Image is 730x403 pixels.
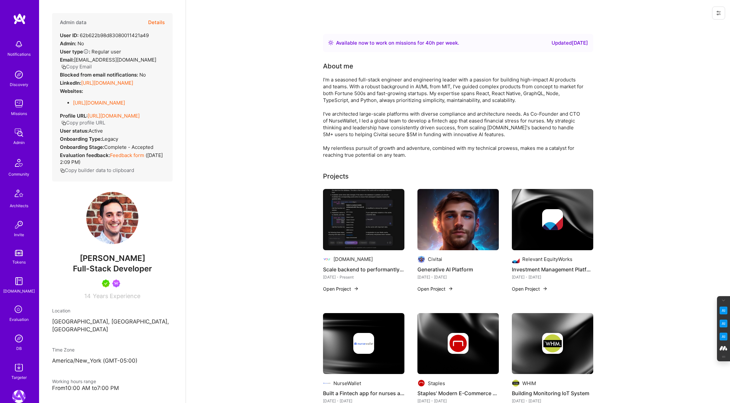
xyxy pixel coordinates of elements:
a: A.Team: Leading A.Team's Marketing & DemandGen [11,390,27,403]
div: About me [323,61,353,71]
img: bell [12,38,25,51]
strong: Blocked from email notifications: [60,72,139,78]
img: arrow-right [448,286,453,291]
h4: Generative AI Platform [417,265,499,274]
h4: Admin data [60,20,87,25]
div: [DATE] - Present [323,274,404,281]
span: 40 [426,40,432,46]
img: Company logo [448,333,469,354]
img: Generative AI Platform [417,189,499,250]
img: teamwork [12,97,25,110]
button: Open Project [512,285,548,292]
img: cover [323,313,404,374]
img: Company logo [512,255,520,263]
img: cover [417,313,499,374]
div: DB [16,345,22,352]
img: Company logo [417,255,425,263]
div: Location [52,307,173,314]
span: Years Experience [93,293,140,299]
div: Architects [10,202,28,209]
img: Company logo [542,333,563,354]
div: Community [8,171,29,178]
i: icon Copy [61,121,66,125]
a: [URL][DOMAIN_NAME] [73,100,125,106]
img: arrow-right [354,286,359,291]
h4: Investment Management Platform [512,265,593,274]
img: tokens [15,250,23,256]
strong: LinkedIn: [60,80,81,86]
img: Invite [12,218,25,231]
img: Community [11,155,27,171]
img: A.Teamer in Residence [102,280,110,287]
div: Tokens [12,259,26,266]
div: Notifications [7,51,31,58]
img: Email Tone Analyzer icon [720,320,727,327]
span: Active [89,128,103,134]
div: Missions [11,110,27,117]
button: Copy Email [61,63,92,70]
strong: Websites: [60,88,83,94]
strong: Onboarding Stage: [60,144,104,150]
i: icon SelectionTeam [13,304,25,316]
div: Regular user [60,48,121,55]
img: Architects [11,187,27,202]
strong: Admin: [60,40,76,47]
img: guide book [12,275,25,288]
h4: Staples' Modern E-Commerce Platform [417,389,499,397]
img: arrow-right [542,286,548,291]
img: Jargon Buster icon [720,333,727,340]
img: Key Point Extractor icon [720,307,727,314]
img: discovery [12,68,25,81]
img: User Avatar [86,192,138,244]
button: Details [148,13,165,32]
div: 62b622b98d83080011421a49 [60,32,149,39]
img: Company logo [417,379,425,387]
div: No [60,40,84,47]
div: I'm a seasoned full-stack engineer and engineering leader with a passion for building high-impact... [323,76,583,158]
img: Scale backend to performantly handle 5M+ users [323,189,404,250]
div: Admin [13,139,25,146]
span: [EMAIL_ADDRESS][DOMAIN_NAME] [74,57,156,63]
a: Feedback form [110,152,144,158]
div: ( [DATE] 2:09 PM ) [60,152,165,166]
button: Copy profile URL [61,119,105,126]
img: Company logo [542,209,563,230]
span: 14 [84,293,91,299]
strong: User ID: [60,32,78,38]
div: WHIM [522,380,536,387]
span: Full-Stack Developer [73,264,152,273]
img: admin teamwork [12,126,25,139]
div: Staples [428,380,445,387]
div: Civitai [428,256,442,263]
div: Projects [323,171,349,181]
div: [DATE] - [DATE] [512,274,593,281]
i: icon Copy [60,168,65,173]
div: NurseWallet [333,380,361,387]
div: Updated [DATE] [552,39,588,47]
div: Available now to work on missions for h per week . [336,39,459,47]
button: Open Project [323,285,359,292]
span: Working hours range [52,379,96,384]
strong: User type : [60,49,90,55]
div: [DATE] - [DATE] [417,274,499,281]
img: logo [13,13,26,25]
a: [URL][DOMAIN_NAME] [81,80,133,86]
button: Copy builder data to clipboard [60,167,134,174]
span: Time Zone [52,347,75,353]
strong: Onboarding Type: [60,136,102,142]
div: [DOMAIN_NAME] [333,256,373,263]
img: cover [512,189,593,250]
div: Evaluation [9,316,29,323]
span: Complete - Accepted [104,144,153,150]
a: [URL][DOMAIN_NAME] [88,113,140,119]
i: icon Copy [61,65,66,69]
button: Open Project [417,285,453,292]
img: A.Team: Leading A.Team's Marketing & DemandGen [12,390,25,403]
img: Skill Targeter [12,361,25,374]
h4: Built a Fintech app for nurses and the incredible team of engineers that helped me bring the app ... [323,389,404,397]
img: cover [512,313,593,374]
img: Company logo [323,379,331,387]
span: legacy [102,136,118,142]
div: Targeter [11,374,27,381]
img: Been on Mission [112,280,120,287]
